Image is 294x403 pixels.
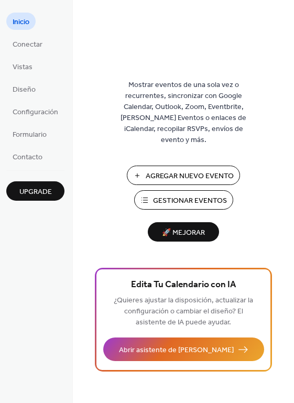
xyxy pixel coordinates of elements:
span: Abrir asistente de [PERSON_NAME] [119,345,234,356]
button: Abrir asistente de [PERSON_NAME] [103,337,264,361]
span: Diseño [13,84,36,95]
span: Vistas [13,62,32,73]
a: Formulario [6,125,53,143]
a: Conectar [6,35,49,52]
span: Mostrar eventos de una sola vez o recurrentes, sincronizar con Google Calendar, Outlook, Zoom, Ev... [113,80,254,146]
button: Gestionar Eventos [134,190,233,210]
span: Configuración [13,107,58,118]
span: Contacto [13,152,42,163]
span: Agregar Nuevo Evento [146,171,234,182]
button: Agregar Nuevo Evento [127,166,240,185]
span: Inicio [13,17,29,28]
button: Upgrade [6,181,64,201]
span: Edita Tu Calendario con IA [131,278,236,292]
a: Contacto [6,148,49,165]
a: Configuración [6,103,64,120]
span: Gestionar Eventos [153,195,227,206]
span: 🚀 Mejorar [154,226,213,240]
span: ¿Quieres ajustar la disposición, actualizar la configuración o cambiar el diseño? El asistente de... [114,293,253,330]
button: 🚀 Mejorar [148,222,219,242]
a: Vistas [6,58,39,75]
span: Conectar [13,39,42,50]
a: Inicio [6,13,36,30]
a: Diseño [6,80,42,97]
span: Formulario [13,129,47,140]
span: Upgrade [19,187,52,198]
